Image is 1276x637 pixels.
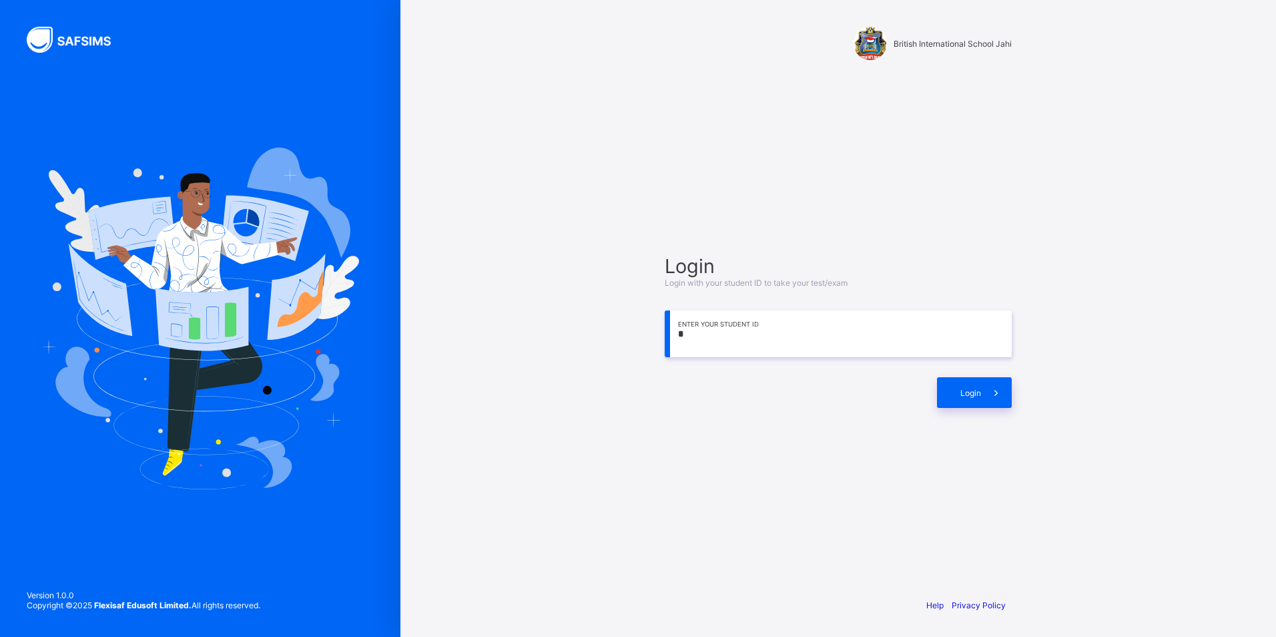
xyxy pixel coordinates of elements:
[665,254,1012,278] span: Login
[952,600,1006,610] a: Privacy Policy
[665,278,848,288] span: Login with your student ID to take your test/exam
[94,600,192,610] strong: Flexisaf Edusoft Limited.
[27,590,260,600] span: Version 1.0.0
[926,600,944,610] a: Help
[27,600,260,610] span: Copyright © 2025 All rights reserved.
[41,148,359,489] img: Hero Image
[960,388,981,398] span: Login
[27,27,127,53] img: SAFSIMS Logo
[894,39,1012,49] span: British International School Jahi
